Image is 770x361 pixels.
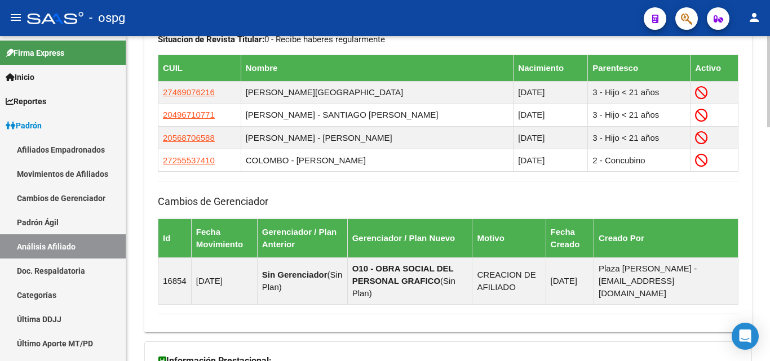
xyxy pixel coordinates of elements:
th: Gerenciador / Plan Nuevo [347,219,472,258]
span: 0 - Recibe haberes regularmente [158,34,385,44]
td: 3 - Hijo < 21 años [588,126,691,149]
td: COLOMBO - [PERSON_NAME] [241,149,514,172]
td: 2 - Concubino [588,149,691,172]
th: Activo [691,55,738,81]
td: 3 - Hijo < 21 años [588,81,691,104]
span: Padrón [6,119,42,132]
td: [PERSON_NAME] - SANTIAGO [PERSON_NAME] [241,104,514,126]
span: Firma Express [6,47,64,59]
span: 20568706588 [163,133,215,142]
span: - ospg [89,6,125,30]
th: Parentesco [588,55,691,81]
th: Creado Por [594,219,738,258]
span: 27255537410 [163,155,215,165]
strong: Situacion de Revista Titular: [158,34,264,44]
th: Fecha Movimiento [191,219,257,258]
mat-icon: person [747,11,761,24]
div: Open Intercom Messenger [732,323,759,350]
td: ( ) [257,258,347,305]
td: [DATE] [546,258,594,305]
th: Gerenciador / Plan Anterior [257,219,347,258]
mat-icon: menu [9,11,23,24]
span: Reportes [6,95,46,108]
th: Motivo [472,219,546,258]
td: 3 - Hijo < 21 años [588,104,691,126]
h3: Cambios de Gerenciador [158,194,738,210]
th: Id [158,219,192,258]
span: 27469076216 [163,87,215,97]
span: 20496710771 [163,110,215,119]
strong: O10 - OBRA SOCIAL DEL PERSONAL GRAFICO [352,264,454,286]
td: [PERSON_NAME][GEOGRAPHIC_DATA] [241,81,514,104]
td: [DATE] [514,81,588,104]
td: [DATE] [514,126,588,149]
td: [PERSON_NAME] - [PERSON_NAME] [241,126,514,149]
th: Nacimiento [514,55,588,81]
span: Inicio [6,71,34,83]
strong: Sin Gerenciador [262,270,328,279]
td: ( ) [347,258,472,305]
td: [DATE] [514,104,588,126]
td: Plaza [PERSON_NAME] - [EMAIL_ADDRESS][DOMAIN_NAME] [594,258,738,305]
th: CUIL [158,55,241,81]
td: [DATE] [191,258,257,305]
th: Nombre [241,55,514,81]
td: CREACION DE AFILIADO [472,258,546,305]
td: [DATE] [514,149,588,172]
td: 16854 [158,258,192,305]
th: Fecha Creado [546,219,594,258]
